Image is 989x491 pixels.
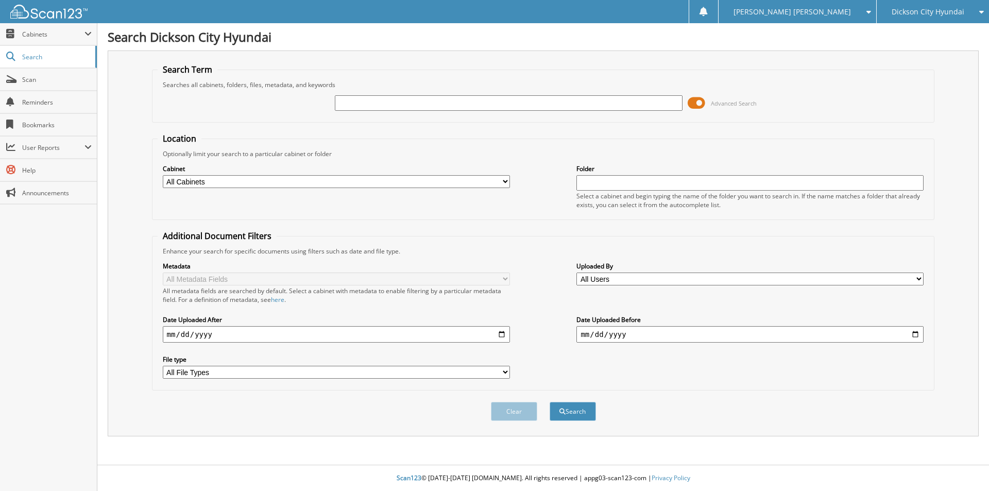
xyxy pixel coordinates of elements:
[550,402,596,421] button: Search
[158,247,929,256] div: Enhance your search for specific documents using filters such as date and file type.
[158,80,929,89] div: Searches all cabinets, folders, files, metadata, and keywords
[892,9,964,15] span: Dickson City Hyundai
[158,230,277,242] legend: Additional Document Filters
[163,164,510,173] label: Cabinet
[711,99,757,107] span: Advanced Search
[576,326,924,343] input: end
[163,286,510,304] div: All metadata fields are searched by default. Select a cabinet with metadata to enable filtering b...
[22,121,92,129] span: Bookmarks
[108,28,979,45] h1: Search Dickson City Hyundai
[158,64,217,75] legend: Search Term
[22,143,84,152] span: User Reports
[22,98,92,107] span: Reminders
[163,326,510,343] input: start
[576,164,924,173] label: Folder
[163,262,510,270] label: Metadata
[576,262,924,270] label: Uploaded By
[10,5,88,19] img: scan123-logo-white.svg
[937,442,989,491] iframe: Chat Widget
[734,9,851,15] span: [PERSON_NAME] [PERSON_NAME]
[22,75,92,84] span: Scan
[576,192,924,209] div: Select a cabinet and begin typing the name of the folder you want to search in. If the name match...
[397,473,421,482] span: Scan123
[22,53,90,61] span: Search
[652,473,690,482] a: Privacy Policy
[271,295,284,304] a: here
[22,166,92,175] span: Help
[163,355,510,364] label: File type
[163,315,510,324] label: Date Uploaded After
[22,30,84,39] span: Cabinets
[158,149,929,158] div: Optionally limit your search to a particular cabinet or folder
[491,402,537,421] button: Clear
[97,466,989,491] div: © [DATE]-[DATE] [DOMAIN_NAME]. All rights reserved | appg03-scan123-com |
[22,189,92,197] span: Announcements
[576,315,924,324] label: Date Uploaded Before
[158,133,201,144] legend: Location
